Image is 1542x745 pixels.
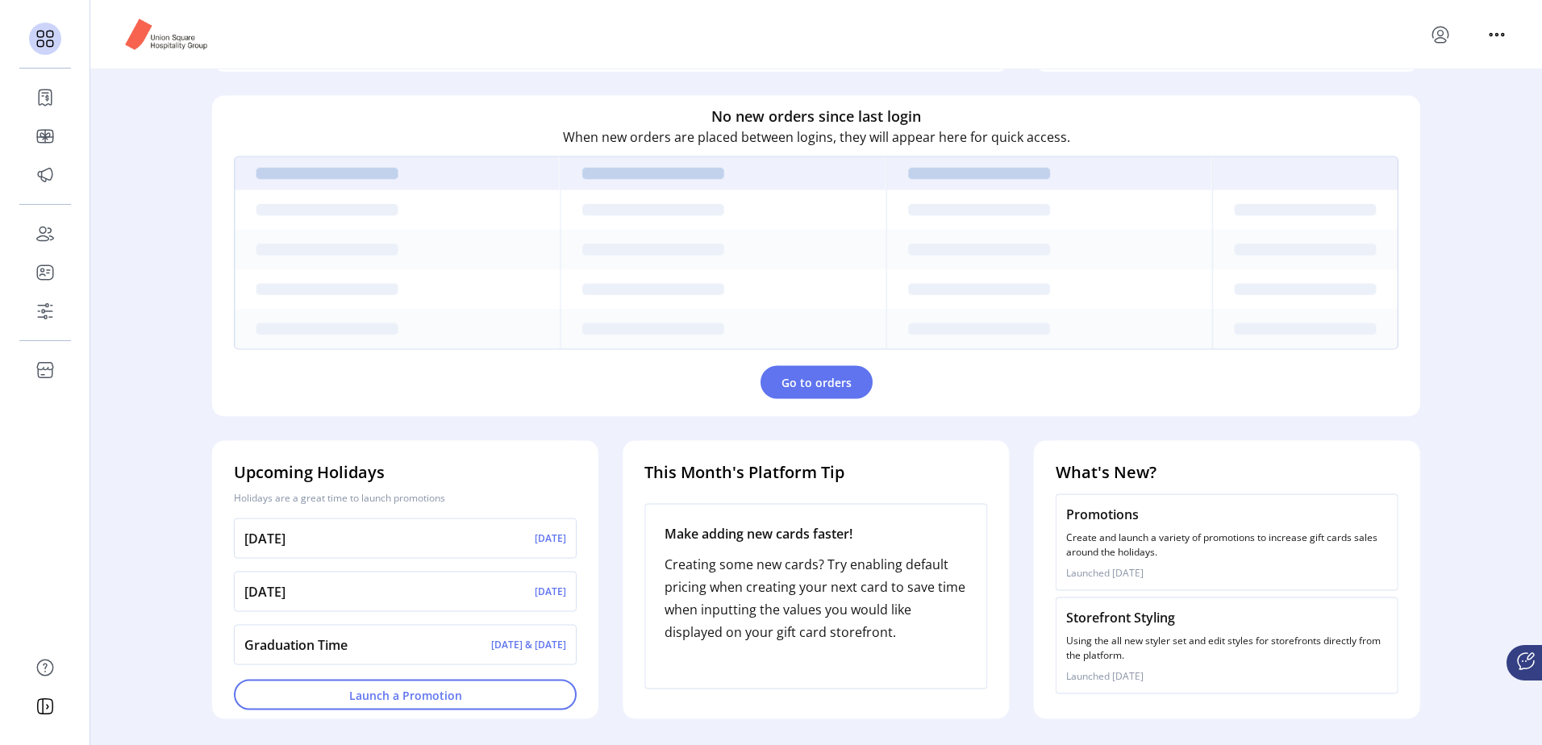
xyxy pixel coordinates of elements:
[665,553,967,643] p: Creating some new cards? Try enabling default pricing when creating your next card to save time w...
[244,582,285,601] p: [DATE]
[1056,460,1398,485] h4: What's New?
[711,106,921,127] h6: No new orders since last login
[1066,608,1388,627] p: Storefront Styling
[563,127,1070,147] p: When new orders are placed between logins, they will appear here for quick access.
[761,366,873,399] button: Go to orders
[1066,566,1388,581] p: Launched [DATE]
[1066,634,1388,663] p: Using the all new styler set and edit styles for storefronts directly from the platform.
[234,460,577,485] h4: Upcoming Holidays
[1066,669,1388,684] p: Launched [DATE]
[255,686,556,703] span: Launch a Promotion
[491,638,566,652] p: [DATE] & [DATE]
[1066,505,1388,524] p: Promotions
[665,524,967,543] p: Make adding new cards faster!
[1427,22,1453,48] button: menu
[244,635,348,655] p: Graduation Time
[1484,22,1510,48] button: menu
[234,680,577,710] button: Launch a Promotion
[781,374,852,391] span: Go to orders
[234,491,577,506] p: Holidays are a great time to launch promotions
[123,15,210,53] img: logo
[644,460,987,485] h4: This Month's Platform Tip
[535,531,566,546] p: [DATE]
[1066,531,1388,560] p: Create and launch a variety of promotions to increase gift cards sales around the holidays.
[535,585,566,599] p: [DATE]
[244,529,285,548] p: [DATE]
